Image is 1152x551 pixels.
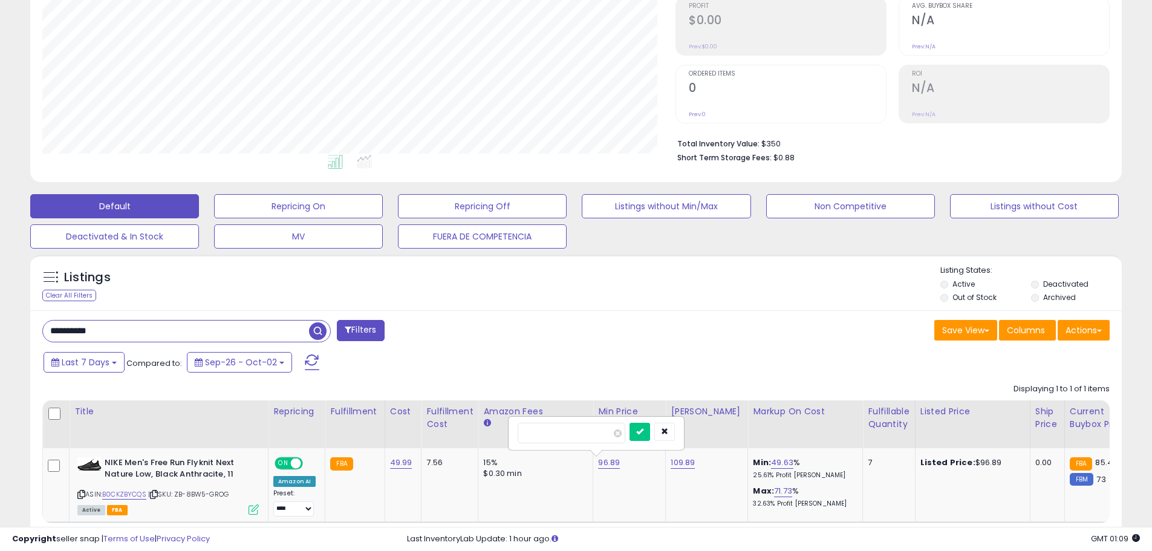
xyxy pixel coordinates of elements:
[912,13,1109,30] h2: N/A
[773,152,795,163] span: $0.88
[148,489,229,499] span: | SKU: ZB-8BW5-GROG
[689,43,717,50] small: Prev: $0.00
[1091,533,1140,544] span: 2025-10-12 01:09 GMT
[398,194,567,218] button: Repricing Off
[62,356,109,368] span: Last 7 Days
[912,71,1109,77] span: ROI
[276,458,291,469] span: ON
[677,139,760,149] b: Total Inventory Value:
[74,405,263,418] div: Title
[912,111,936,118] small: Prev: N/A
[483,468,584,479] div: $0.30 min
[1014,383,1110,395] div: Displaying 1 to 1 of 1 items
[77,457,259,514] div: ASIN:
[64,269,111,286] h5: Listings
[157,533,210,544] a: Privacy Policy
[214,194,383,218] button: Repricing On
[689,81,886,97] h2: 0
[934,320,997,341] button: Save View
[1095,457,1118,468] span: 85.49
[912,3,1109,10] span: Avg. Buybox Share
[952,279,975,289] label: Active
[689,111,706,118] small: Prev: 0
[107,505,128,515] span: FBA
[1058,320,1110,341] button: Actions
[273,489,316,517] div: Preset:
[999,320,1056,341] button: Columns
[44,352,125,373] button: Last 7 Days
[126,357,182,369] span: Compared to:
[1070,405,1132,431] div: Current Buybox Price
[1043,279,1089,289] label: Deactivated
[330,457,353,471] small: FBA
[483,418,490,429] small: Amazon Fees.
[598,457,620,469] a: 96.89
[771,457,793,469] a: 49.63
[1035,405,1059,431] div: Ship Price
[42,290,96,301] div: Clear All Filters
[483,457,584,468] div: 15%
[187,352,292,373] button: Sep-26 - Oct-02
[330,405,379,418] div: Fulfillment
[753,500,853,508] p: 32.63% Profit [PERSON_NAME]
[677,152,772,163] b: Short Term Storage Fees:
[689,13,886,30] h2: $0.00
[677,135,1101,150] li: $350
[12,533,210,545] div: seller snap | |
[912,81,1109,97] h2: N/A
[671,457,695,469] a: 109.89
[671,405,743,418] div: [PERSON_NAME]
[1043,292,1076,302] label: Archived
[748,400,863,448] th: The percentage added to the cost of goods (COGS) that forms the calculator for Min & Max prices.
[868,405,910,431] div: Fulfillable Quantity
[753,485,774,497] b: Max:
[337,320,384,341] button: Filters
[753,486,853,508] div: %
[273,476,316,487] div: Amazon AI
[426,405,473,431] div: Fulfillment Cost
[12,533,56,544] strong: Copyright
[689,71,886,77] span: Ordered Items
[390,457,412,469] a: 49.99
[1035,457,1055,468] div: 0.00
[1070,457,1092,471] small: FBA
[920,457,1021,468] div: $96.89
[689,3,886,10] span: Profit
[920,405,1025,418] div: Listed Price
[103,533,155,544] a: Terms of Use
[205,356,277,368] span: Sep-26 - Oct-02
[102,489,146,500] a: B0CKZBYCQS
[426,457,469,468] div: 7.56
[273,405,320,418] div: Repricing
[582,194,750,218] button: Listings without Min/Max
[1070,473,1093,486] small: FBM
[30,224,199,249] button: Deactivated & In Stock
[301,458,321,469] span: OFF
[952,292,997,302] label: Out of Stock
[398,224,567,249] button: FUERA DE COMPETENCIA
[390,405,417,418] div: Cost
[214,224,383,249] button: MV
[950,194,1119,218] button: Listings without Cost
[30,194,199,218] button: Default
[940,265,1122,276] p: Listing States:
[407,533,1140,545] div: Last InventoryLab Update: 1 hour ago.
[105,457,252,483] b: NIKE Men's Free Run Flyknit Next Nature Low, Black Anthracite, 11
[598,405,660,418] div: Min Price
[1096,474,1105,485] span: 73
[1007,324,1045,336] span: Columns
[483,405,588,418] div: Amazon Fees
[753,457,771,468] b: Min:
[920,457,975,468] b: Listed Price:
[77,505,105,515] span: All listings currently available for purchase on Amazon
[77,457,102,472] img: 41VizotmpyL._SL40_.jpg
[912,43,936,50] small: Prev: N/A
[753,457,853,480] div: %
[868,457,905,468] div: 7
[753,405,857,418] div: Markup on Cost
[753,471,853,480] p: 25.61% Profit [PERSON_NAME]
[766,194,935,218] button: Non Competitive
[774,485,792,497] a: 71.73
